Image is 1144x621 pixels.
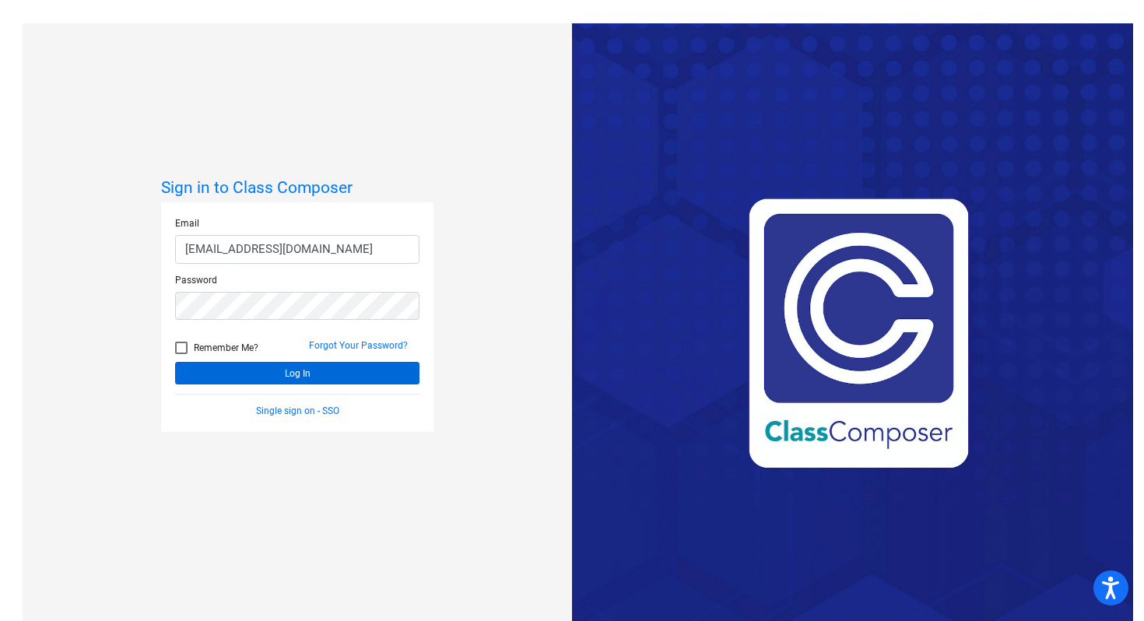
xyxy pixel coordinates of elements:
button: Log In [175,362,419,384]
label: Password [175,273,217,287]
span: Remember Me? [194,339,258,357]
a: Single sign on - SSO [256,405,339,416]
label: Email [175,216,199,230]
h3: Sign in to Class Composer [161,178,433,198]
a: Forgot Your Password? [309,340,408,351]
